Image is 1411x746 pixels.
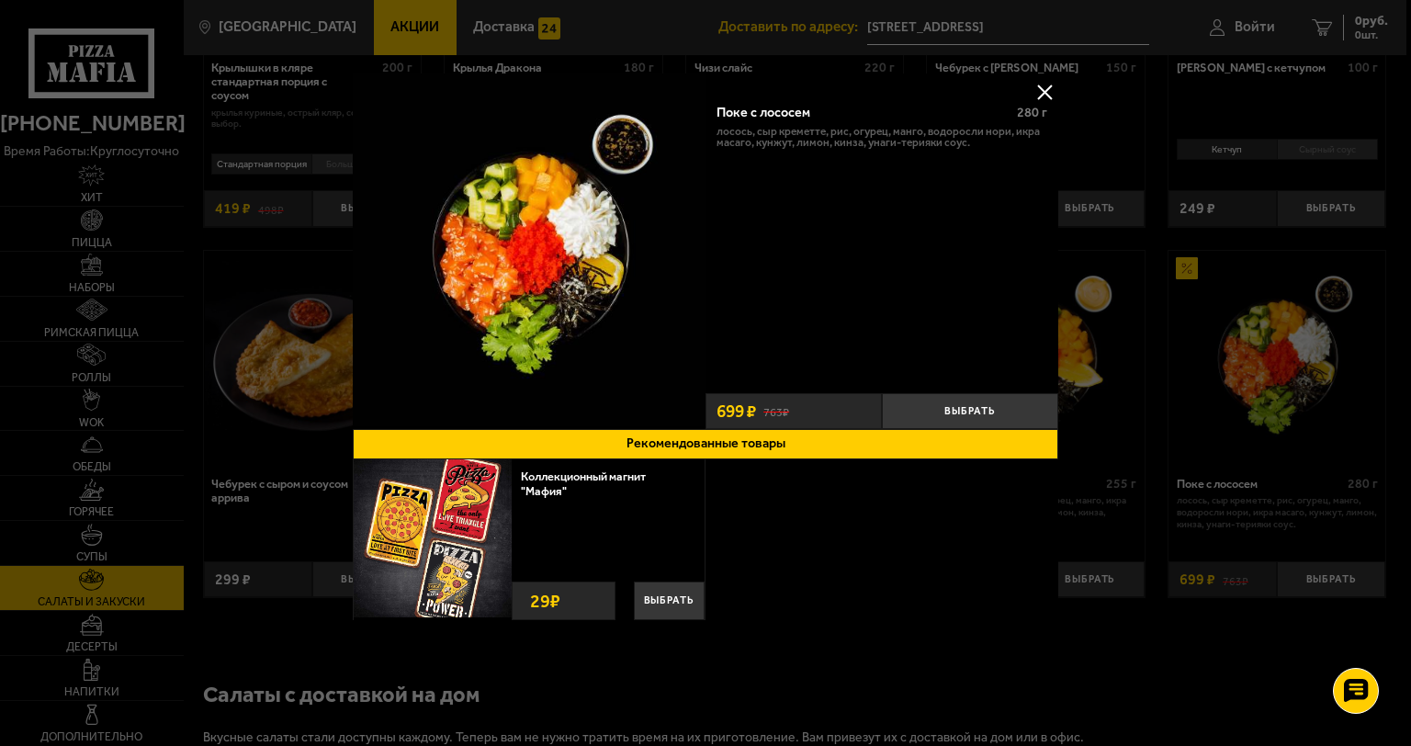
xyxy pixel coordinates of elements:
[763,403,789,419] s: 763 ₽
[882,393,1058,429] button: Выбрать
[717,402,756,420] span: 699 ₽
[717,105,1003,120] div: Поке с лососем
[525,582,565,619] strong: 29 ₽
[353,429,1058,459] button: Рекомендованные товары
[717,126,1047,150] p: лосось, Сыр креметте, рис, огурец, манго, водоросли Нори, икра масаго, кунжут, лимон, кинза, унаг...
[1017,105,1047,120] span: 280 г
[353,73,705,426] img: Поке с лососем
[521,469,646,498] a: Коллекционный магнит "Мафия"
[353,73,705,429] a: Поке с лососем
[634,582,705,620] button: Выбрать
